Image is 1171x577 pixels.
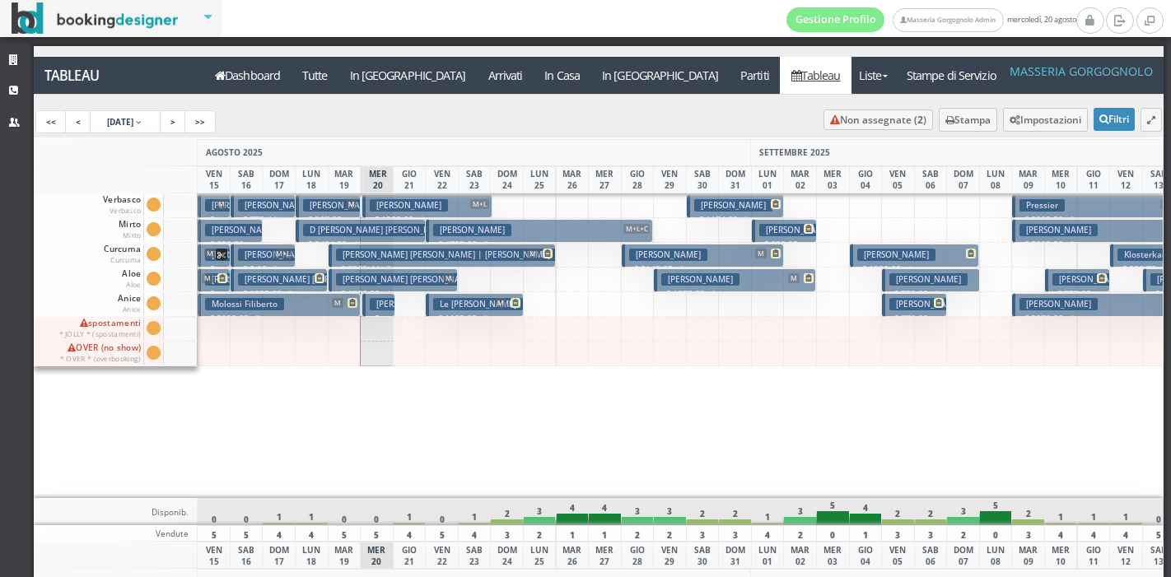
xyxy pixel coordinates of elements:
span: [DATE] [107,116,133,128]
a: In Casa [534,57,591,94]
a: Non assegnate (2) [823,109,933,130]
div: DOM 07 [946,166,980,193]
button: [PERSON_NAME] [PERSON_NAME] | [PERSON_NAME] € 772.44 2 notti [231,194,296,218]
div: 5 [197,525,231,542]
div: 1 [458,498,492,525]
div: 4 [1044,525,1078,542]
p: € 1098.00 [238,287,323,300]
div: 2 [718,498,752,525]
a: Tableau [34,57,204,94]
a: < [65,110,91,133]
div: MER 20 [362,166,394,193]
h3: [PERSON_NAME] [PERSON_NAME] | [PERSON_NAME] [336,249,557,261]
div: VEN 22 [425,166,459,193]
div: 1 [751,498,785,525]
div: 4 [295,525,329,542]
small: 5 notti [1063,215,1091,226]
a: Stampe di Servizio [895,57,1007,94]
div: LUN 08 [979,542,1013,569]
a: << [35,110,67,133]
small: 5 notti [705,289,733,300]
span: M [346,199,357,209]
p: € 1192.32 [433,312,518,325]
div: 1 [1109,498,1143,525]
button: [PERSON_NAME] € 1320.00 4 notti [850,244,980,268]
small: 4 notti [347,240,375,250]
button: [PERSON_NAME] € 770.00 2 notti [882,293,947,317]
div: DOM 24 [490,542,524,569]
small: Mirto [123,230,142,240]
p: € 1500.00 [370,213,488,226]
button: [PERSON_NAME] M € 2149.02 5 notti [622,244,784,268]
div: 4 [1109,525,1143,542]
small: 6 notti [1063,314,1091,324]
b: 2 [917,113,923,127]
p: € 242.44 [370,312,390,364]
button: [PERSON_NAME] | Ilaria M € 2835.00 [198,194,230,218]
p: € 2092.50 [1019,213,1169,226]
span: M [202,273,213,283]
small: 3 notti [738,215,766,226]
button: [PERSON_NAME] [PERSON_NAME] | [PERSON_NAME] € 1098.00 3 notti [231,268,328,292]
h3: [PERSON_NAME] | Ilaria [205,199,314,212]
p: € 770.00 [889,312,942,337]
div: SAB 23 [458,542,492,569]
div: 0 [230,498,264,525]
div: 3 [490,525,524,542]
div: VEN 15 [197,166,231,193]
small: 7 notti [477,240,505,250]
span: Mirto [116,219,143,241]
div: MAR 09 [1011,166,1045,193]
div: LUN 18 [295,166,329,193]
h3: [PERSON_NAME] | [PERSON_NAME] [370,298,523,310]
a: Liste [851,57,895,94]
div: 1 [295,498,329,525]
div: GIO 21 [393,542,427,569]
button: [PERSON_NAME] € 1174.50 3 notti [687,194,784,218]
h3: [PERSON_NAME] [857,249,935,261]
span: M+L [470,199,489,209]
small: Verbasco [110,206,141,215]
h3: Le [PERSON_NAME] [433,298,523,310]
img: BookingDesigner.com [12,2,179,35]
button: Stampa [939,108,997,132]
p: € 1875.20 [661,287,811,300]
span: Anice [115,293,143,315]
div: GIO 28 [621,542,655,569]
small: Aloe [126,280,141,289]
div: MER 27 [588,166,622,193]
div: 2 [523,525,557,542]
h3: [PERSON_NAME] [PERSON_NAME] | [PERSON_NAME] [238,273,459,286]
p: € 2404.80 [303,238,421,251]
div: 4 [262,525,296,542]
small: 3 notti [477,314,505,324]
h3: [PERSON_NAME] [1019,224,1098,236]
button: [PERSON_NAME] | [PERSON_NAME] M € 567.00 2 notti [296,194,361,218]
div: 1 [262,498,296,525]
button: [PERSON_NAME] M € 1875.20 5 notti [654,268,816,292]
button: [PERSON_NAME] M+L+C € 4725.00 7 notti [426,219,653,243]
div: 2 [621,525,655,542]
button: [PERSON_NAME] € 783.00 3 notti [882,268,979,292]
p: € 2020.00 [205,263,225,314]
div: GIO 28 [621,166,655,193]
div: 4 [393,525,427,542]
div: DOM 17 [262,166,296,193]
div: VEN 15 [197,542,231,569]
small: 5 notti [673,264,701,275]
div: 3 [1011,525,1045,542]
div: 2 [653,525,687,542]
div: 0 [197,498,231,525]
span: Curcuma [101,244,143,266]
div: 1 [588,525,622,542]
small: 3 notti [928,289,956,300]
div: GIO 21 [393,166,427,193]
div: 1 [556,525,590,542]
h3: [PERSON_NAME] [PERSON_NAME] | [PERSON_NAME] [336,273,557,286]
p: € 2835.00 [205,213,225,265]
a: Partiti [730,57,781,94]
p: € 1320.00 [336,287,454,300]
a: >> [184,110,216,133]
div: DOM 07 [946,542,980,569]
div: 0 [425,498,459,525]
